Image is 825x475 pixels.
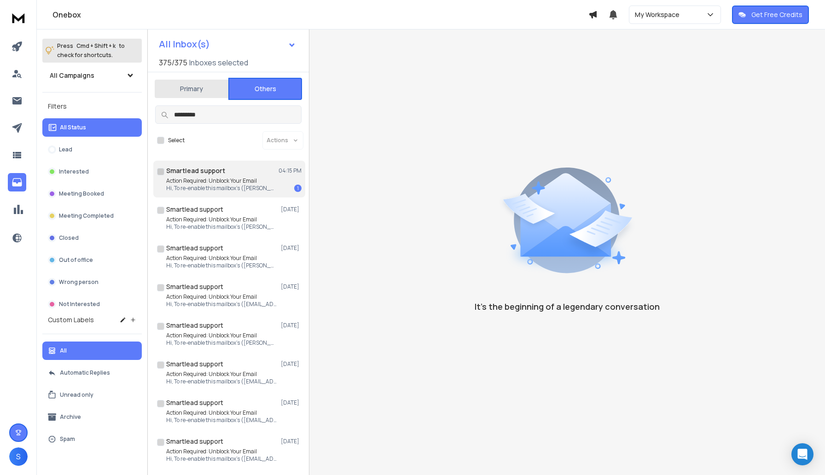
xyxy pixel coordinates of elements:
p: Hi, To re-enable this mailbox’s ([EMAIL_ADDRESS][PERSON_NAME][DOMAIN_NAME]) [166,378,277,385]
button: All Campaigns [42,66,142,85]
button: S [9,447,28,466]
p: Automatic Replies [60,369,110,377]
h1: Smartlead support [166,359,223,369]
p: Hi, To re-enable this mailbox’s ([EMAIL_ADDRESS][PERSON_NAME][DOMAIN_NAME]) [166,417,277,424]
h1: Smartlead support [166,166,225,175]
h3: Custom Labels [48,315,94,324]
p: Interested [59,168,89,175]
button: Wrong person [42,273,142,291]
p: It’s the beginning of a legendary conversation [475,300,660,313]
p: My Workspace [635,10,683,19]
p: All Status [60,124,86,131]
p: [DATE] [281,244,302,252]
h1: Onebox [52,9,588,20]
span: Cmd + Shift + k [75,41,117,51]
p: [DATE] [281,360,302,368]
p: [DATE] [281,322,302,329]
p: Closed [59,234,79,242]
button: All Status [42,118,142,137]
button: Not Interested [42,295,142,313]
button: Automatic Replies [42,364,142,382]
button: Interested [42,162,142,181]
button: Others [228,78,302,100]
p: Action Required: Unblock Your Email [166,177,277,185]
p: Hi, To re-enable this mailbox’s ([EMAIL_ADDRESS][DOMAIN_NAME]) [166,301,277,308]
p: [DATE] [281,438,302,445]
p: Spam [60,435,75,443]
p: Wrong person [59,278,99,286]
p: Hi, To re-enable this mailbox’s ([PERSON_NAME][EMAIL_ADDRESS][PERSON_NAME][DOMAIN_NAME]) [166,223,277,231]
p: Action Required: Unblock Your Email [166,409,277,417]
h1: All Inbox(s) [159,40,210,49]
p: Unread only [60,391,93,399]
button: Closed [42,229,142,247]
button: Lead [42,140,142,159]
p: Meeting Completed [59,212,114,220]
h1: Smartlead support [166,205,223,214]
p: Get Free Credits [751,10,802,19]
p: Action Required: Unblock Your Email [166,216,277,223]
p: Action Required: Unblock Your Email [166,293,277,301]
h3: Inboxes selected [189,57,248,68]
h1: All Campaigns [50,71,94,80]
button: Unread only [42,386,142,404]
h1: Smartlead support [166,321,223,330]
button: Get Free Credits [732,6,809,24]
div: 1 [294,185,302,192]
h1: Smartlead support [166,398,223,407]
p: Not Interested [59,301,100,308]
h1: Smartlead support [166,437,223,446]
label: Select [168,137,185,144]
p: Action Required: Unblock Your Email [166,371,277,378]
p: Action Required: Unblock Your Email [166,448,277,455]
button: Archive [42,408,142,426]
img: logo [9,9,28,26]
p: 04:15 PM [279,167,302,174]
h1: Smartlead support [166,282,223,291]
span: 375 / 375 [159,57,187,68]
p: Action Required: Unblock Your Email [166,332,277,339]
p: Out of office [59,256,93,264]
p: [DATE] [281,206,302,213]
p: Hi, To re-enable this mailbox’s ([EMAIL_ADDRESS][PERSON_NAME][DOMAIN_NAME]) [166,455,277,463]
button: Out of office [42,251,142,269]
p: Press to check for shortcuts. [57,41,125,60]
p: Action Required: Unblock Your Email [166,255,277,262]
button: Spam [42,430,142,448]
p: Meeting Booked [59,190,104,197]
h3: Filters [42,100,142,113]
button: All [42,342,142,360]
button: All Inbox(s) [151,35,303,53]
p: All [60,347,67,354]
div: Open Intercom Messenger [791,443,813,465]
h1: Smartlead support [166,243,223,253]
button: Primary [155,79,228,99]
p: [DATE] [281,399,302,406]
button: Meeting Completed [42,207,142,225]
p: [DATE] [281,283,302,290]
p: Hi, To re-enable this mailbox’s ([PERSON_NAME][EMAIL_ADDRESS][PERSON_NAME][DOMAIN_NAME]) [166,339,277,347]
p: Archive [60,413,81,421]
p: Hi, To re-enable this mailbox’s ([PERSON_NAME][EMAIL_ADDRESS][PERSON_NAME][DOMAIN_NAME]) [166,262,277,269]
button: Meeting Booked [42,185,142,203]
p: Hi, To re-enable this mailbox’s ([PERSON_NAME][EMAIL_ADDRESS][DOMAIN_NAME]) [166,185,277,192]
p: Lead [59,146,72,153]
